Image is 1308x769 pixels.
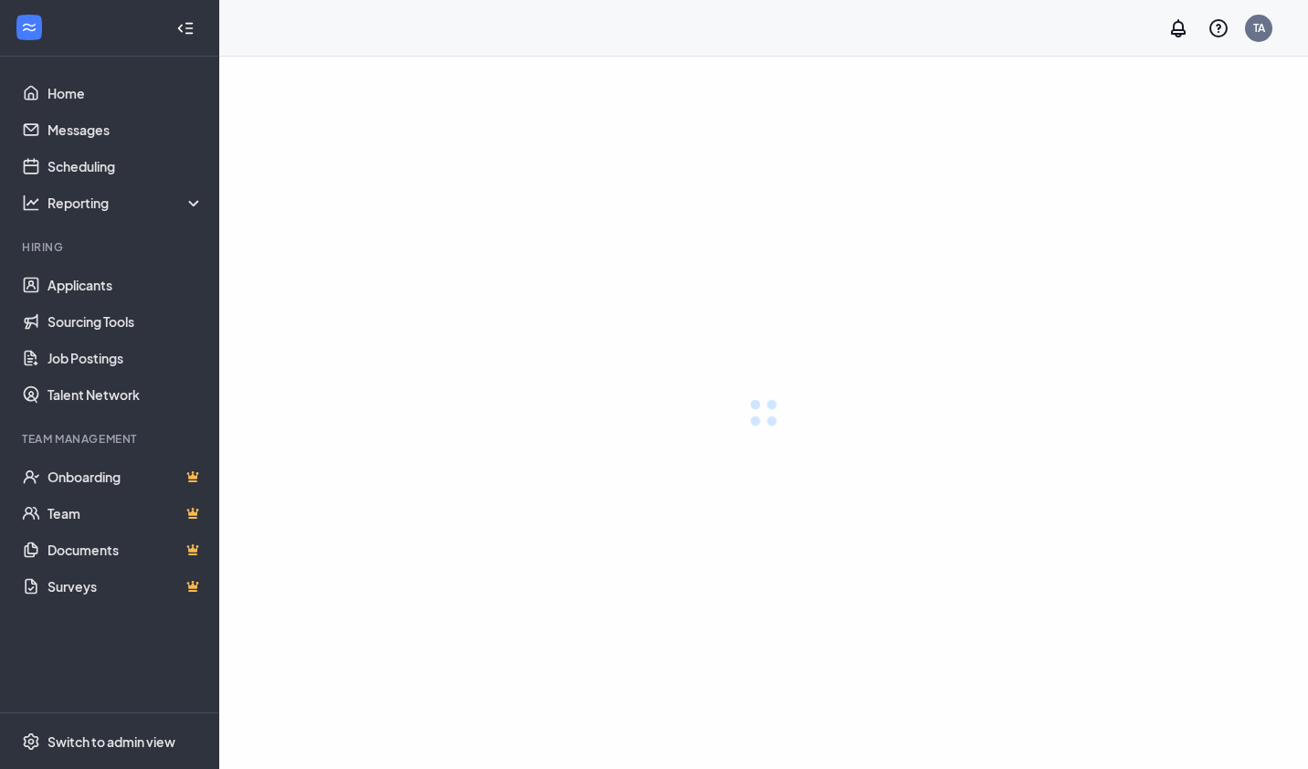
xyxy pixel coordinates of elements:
[47,532,204,568] a: DocumentsCrown
[47,458,204,495] a: OnboardingCrown
[22,239,200,255] div: Hiring
[1167,17,1189,39] svg: Notifications
[22,194,40,212] svg: Analysis
[47,376,204,413] a: Talent Network
[47,568,204,605] a: SurveysCrown
[47,267,204,303] a: Applicants
[1253,20,1265,36] div: TA
[47,732,175,751] div: Switch to admin view
[47,340,204,376] a: Job Postings
[47,495,204,532] a: TeamCrown
[1208,17,1229,39] svg: QuestionInfo
[20,18,38,37] svg: WorkstreamLogo
[47,303,204,340] a: Sourcing Tools
[176,19,195,37] svg: Collapse
[47,194,205,212] div: Reporting
[47,111,204,148] a: Messages
[22,431,200,447] div: Team Management
[22,732,40,751] svg: Settings
[47,148,204,184] a: Scheduling
[47,75,204,111] a: Home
